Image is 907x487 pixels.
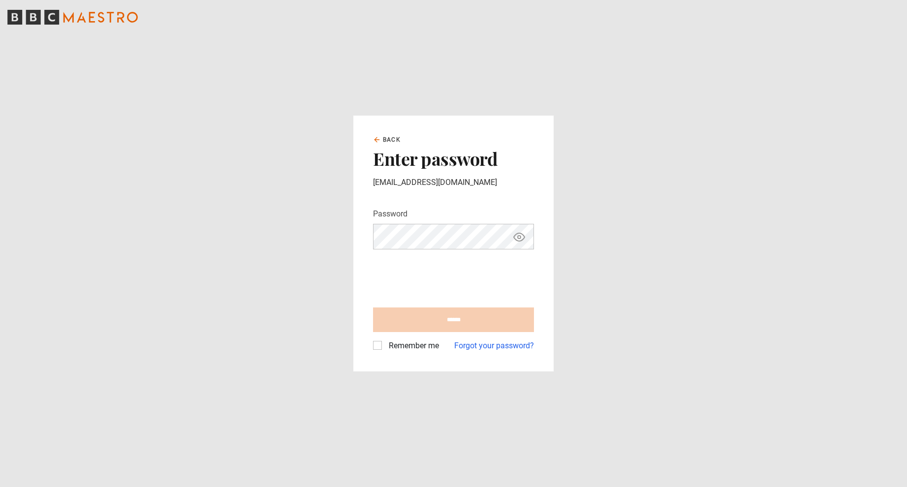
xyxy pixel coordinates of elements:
iframe: reCAPTCHA [373,257,523,296]
a: Forgot your password? [454,340,534,352]
h2: Enter password [373,148,534,169]
a: Back [373,135,401,144]
label: Remember me [385,340,439,352]
p: [EMAIL_ADDRESS][DOMAIN_NAME] [373,177,534,188]
span: Back [383,135,401,144]
label: Password [373,208,407,220]
button: Show password [511,228,528,245]
svg: BBC Maestro [7,10,138,25]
